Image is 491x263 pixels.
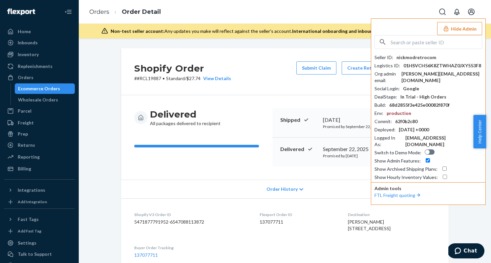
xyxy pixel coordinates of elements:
[473,115,486,148] button: Help Center
[396,54,436,61] div: nickmodretrocom
[134,75,231,82] p: # #RCL19887 / $27.74
[4,185,75,195] button: Integrations
[374,94,397,100] div: DealStage :
[387,110,411,117] div: production
[18,51,39,58] div: Inventory
[4,37,75,48] a: Inbounds
[62,5,75,18] button: Close Navigation
[4,61,75,72] a: Replenishments
[403,62,481,69] div: 01HSVCH56K8ZTWHAZ0JXY553F8
[162,76,165,81] span: •
[374,118,392,125] div: Commit :
[4,227,75,235] a: Add Fast Tag
[18,142,35,148] div: Returns
[18,74,33,81] div: Orders
[4,238,75,248] a: Settings
[4,118,75,128] a: Freight
[437,22,482,35] button: Hide Admin
[18,131,28,137] div: Prep
[4,152,75,162] a: Reporting
[18,154,40,160] div: Reporting
[18,85,60,92] div: Ecommerce Orders
[450,5,463,18] button: Open notifications
[391,35,482,49] input: Search or paste seller ID
[405,135,482,148] div: [EMAIL_ADDRESS][DOMAIN_NAME]
[4,198,75,206] a: Add Integration
[374,126,395,133] div: Deployed :
[465,5,478,18] button: Open account menu
[374,149,421,156] div: Switch to Demo Mode :
[436,5,449,18] button: Open Search Box
[323,145,385,153] div: September 22, 2025
[111,28,462,34] div: Any updates you make will reflect against the seller's account.
[448,243,484,260] iframe: Opens a widget where you can chat to one of our agents
[18,28,31,35] div: Home
[374,102,386,108] div: Build :
[111,28,164,34] span: Non-test seller account:
[7,9,35,15] img: Flexport logo
[374,166,438,172] div: Show Archived Shipping Plans :
[134,245,249,251] dt: Buyer Order Tracking
[18,63,53,70] div: Replenishments
[260,219,337,225] dd: 137077711
[296,61,336,75] button: Submit Claim
[280,145,318,153] p: Delivered
[4,49,75,60] a: Inventory
[150,108,221,120] h3: Delivered
[374,158,421,164] div: Show Admin Features :
[4,106,75,116] a: Parcel
[18,228,41,234] div: Add Fast Tag
[18,120,34,126] div: Freight
[280,116,318,124] p: Shipped
[18,165,31,172] div: Billing
[403,85,419,92] div: Google
[134,252,158,258] a: 137077711
[399,126,429,133] div: [DATE] +0000
[18,199,47,205] div: Add Integration
[4,129,75,139] a: Prep
[150,108,221,127] div: All packages delivered to recipient
[134,219,249,225] dd: 5471877791952-6547088113872
[374,135,402,148] div: Logged In As :
[348,219,391,231] span: [PERSON_NAME] [STREET_ADDRESS]
[374,54,393,61] div: Seller ID :
[374,71,398,84] div: Org admin email :
[134,212,249,217] dt: Shopify V3 Order ID
[18,187,45,193] div: Integrations
[122,8,161,15] a: Order Detail
[134,61,231,75] h2: Shopify Order
[18,216,39,223] div: Fast Tags
[4,72,75,83] a: Orders
[89,8,109,15] a: Orders
[84,2,166,22] ol: breadcrumbs
[4,26,75,37] a: Home
[260,212,337,217] dt: Flexport Order ID
[4,164,75,174] a: Billing
[374,62,400,69] div: Logistics ID :
[4,214,75,225] button: Fast Tags
[342,61,384,75] button: Create Return
[15,83,75,94] a: Ecommerce Orders
[374,192,422,198] a: FTL Freight quoting
[323,153,385,159] p: Promised by [DATE]
[4,140,75,150] a: Returns
[374,185,482,192] p: Admin tools
[395,118,417,125] div: 62f0b2c80
[18,39,38,46] div: Inbounds
[267,186,298,192] span: Order History
[18,97,58,103] div: Wholesale Orders
[201,75,231,82] button: View Details
[374,110,383,117] div: Env :
[401,71,482,84] div: [PERSON_NAME][EMAIL_ADDRESS][DOMAIN_NAME]
[400,94,446,100] div: In Trial - High Orders
[348,212,436,217] dt: Destination
[389,102,450,108] div: 68d2855f3e425e00082f870f
[323,124,385,129] p: Promised by September 22, 2025
[292,28,462,34] span: International onboarding and inbounding may not work during impersonation.
[323,116,385,124] div: [DATE]
[18,240,36,246] div: Settings
[15,95,75,105] a: Wholesale Orders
